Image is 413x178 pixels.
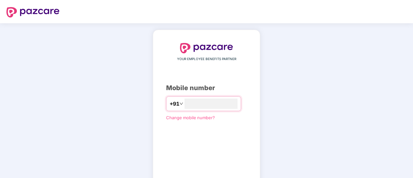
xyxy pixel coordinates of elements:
[6,7,59,17] img: logo
[170,100,179,108] span: +91
[177,57,236,62] span: YOUR EMPLOYEE BENEFITS PARTNER
[179,102,183,106] span: down
[166,115,215,120] a: Change mobile number?
[166,83,247,93] div: Mobile number
[180,43,233,53] img: logo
